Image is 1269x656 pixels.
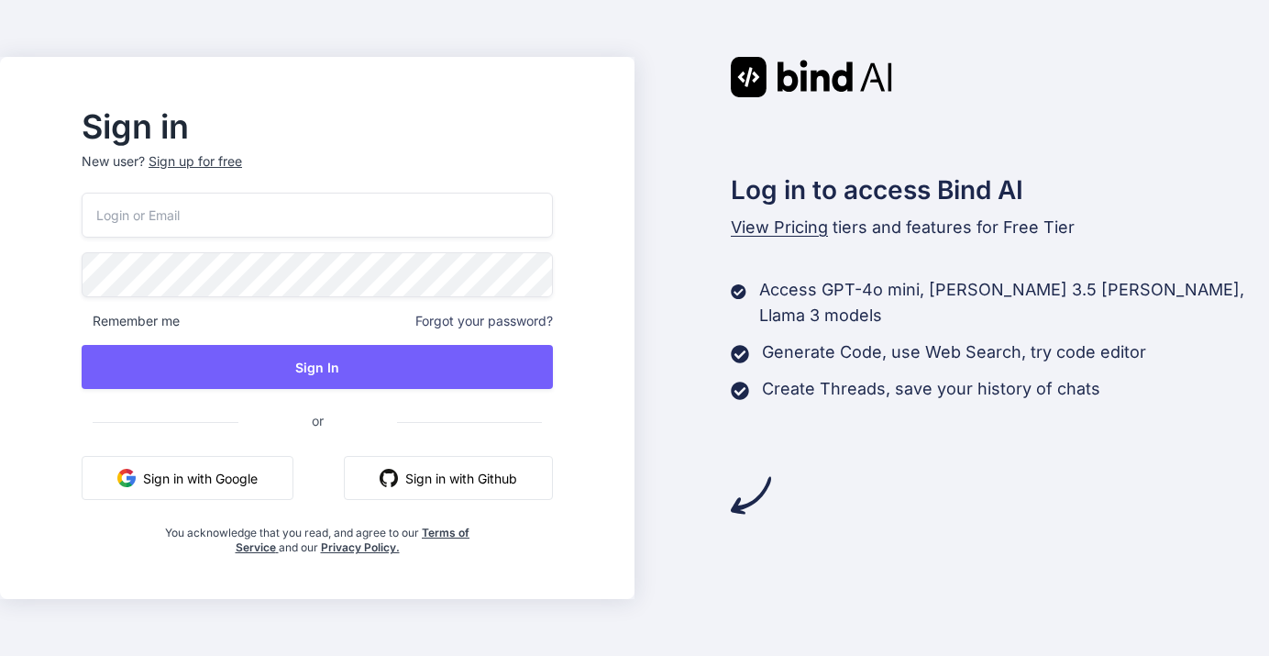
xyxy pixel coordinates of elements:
[762,339,1146,365] p: Generate Code, use Web Search, try code editor
[149,152,242,171] div: Sign up for free
[82,456,293,500] button: Sign in with Google
[82,112,553,141] h2: Sign in
[82,312,180,330] span: Remember me
[82,193,553,238] input: Login or Email
[415,312,553,330] span: Forgot your password?
[731,217,828,237] span: View Pricing
[762,376,1100,402] p: Create Threads, save your history of chats
[236,526,470,554] a: Terms of Service
[759,277,1269,328] p: Access GPT-4o mini, [PERSON_NAME] 3.5 [PERSON_NAME], Llama 3 models
[731,57,892,97] img: Bind AI logo
[160,515,475,555] div: You acknowledge that you read, and agree to our and our
[731,215,1269,240] p: tiers and features for Free Tier
[731,475,771,516] img: arrow
[82,152,553,193] p: New user?
[117,469,136,487] img: google
[380,469,398,487] img: github
[238,398,397,443] span: or
[731,171,1269,209] h2: Log in to access Bind AI
[321,540,400,554] a: Privacy Policy.
[344,456,553,500] button: Sign in with Github
[82,345,553,389] button: Sign In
